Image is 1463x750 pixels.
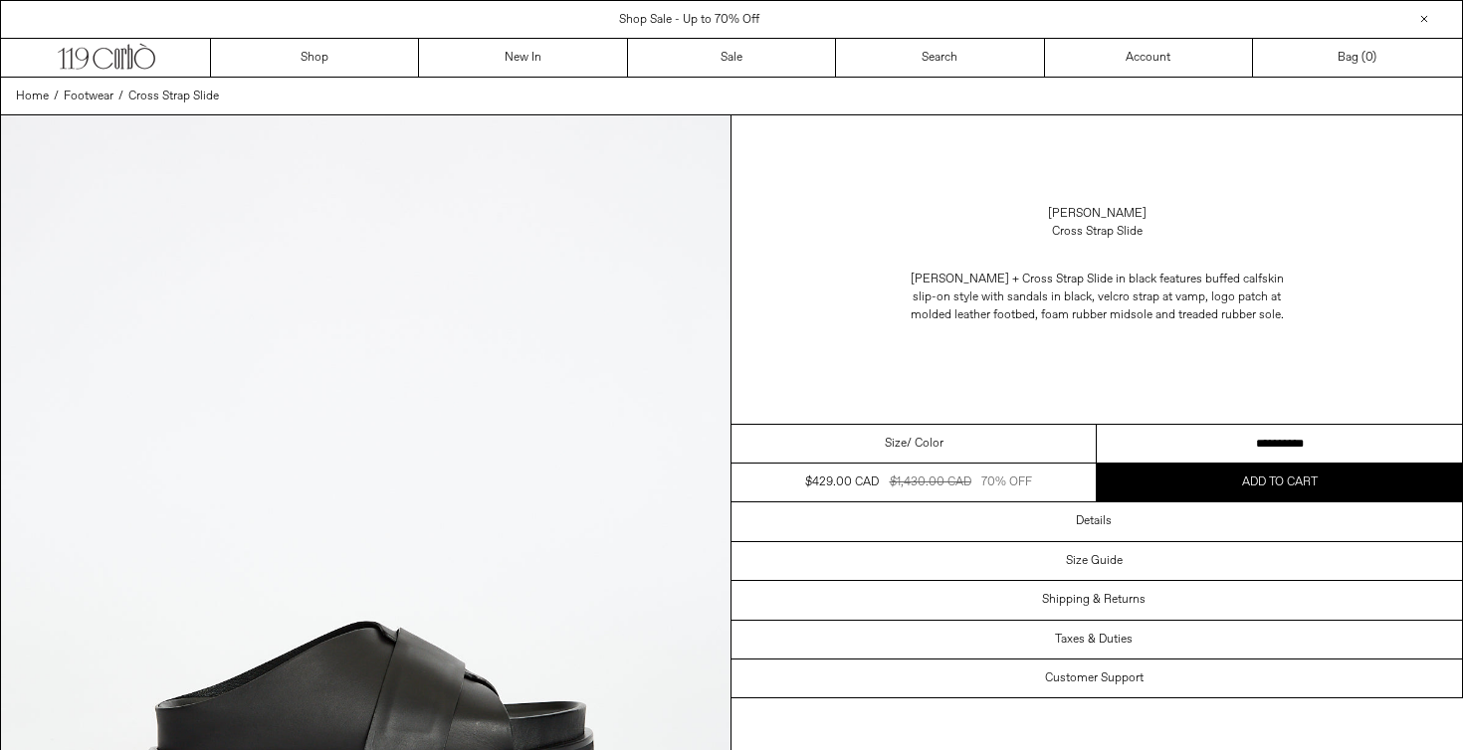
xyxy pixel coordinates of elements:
[890,473,971,491] div: $1,430.00 CAD
[805,473,879,491] div: $429.00 CAD
[1052,223,1143,241] div: Cross Strap Slide
[628,39,836,77] a: Sale
[1365,49,1376,67] span: )
[16,88,49,105] a: Home
[16,89,49,104] span: Home
[1182,307,1284,323] span: readed rubber sole.
[619,12,759,28] a: Shop Sale - Up to 70% Off
[1048,205,1147,223] a: [PERSON_NAME]
[1045,307,1182,323] span: oam rubber midsole and t
[1045,39,1253,77] a: Account
[118,88,123,105] span: /
[1076,514,1112,528] h3: Details
[54,88,59,105] span: /
[1042,593,1146,607] h3: Shipping & Returns
[64,88,113,105] a: Footwear
[1045,671,1144,685] h3: Customer Support
[64,89,113,104] span: Footwear
[898,261,1296,334] p: [PERSON_NAME] + Cross Strap Slide in black features b
[1055,633,1133,647] h3: Taxes & Duties
[836,39,1044,77] a: Search
[1242,474,1318,490] span: Add to cart
[1253,39,1461,77] a: Bag ()
[1365,50,1372,66] span: 0
[885,435,907,453] span: Size
[128,89,219,104] span: Cross Strap Slide
[1097,464,1462,501] button: Add to cart
[211,39,419,77] a: Shop
[1066,554,1123,568] h3: Size Guide
[1104,289,1214,305] span: elcro strap at vamp, l
[419,39,627,77] a: New In
[128,88,219,105] a: Cross Strap Slide
[907,435,943,453] span: / Color
[981,473,1032,491] div: 70% OFF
